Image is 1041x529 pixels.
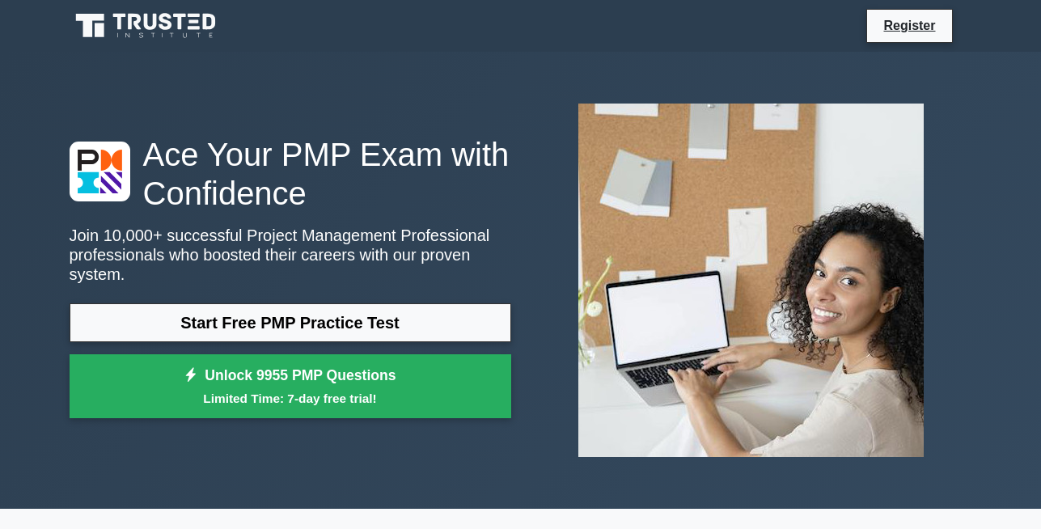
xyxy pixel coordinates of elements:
h1: Ace Your PMP Exam with Confidence [70,135,511,213]
small: Limited Time: 7-day free trial! [90,389,491,408]
p: Join 10,000+ successful Project Management Professional professionals who boosted their careers w... [70,226,511,284]
a: Unlock 9955 PMP QuestionsLimited Time: 7-day free trial! [70,354,511,419]
a: Register [874,15,945,36]
a: Start Free PMP Practice Test [70,303,511,342]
